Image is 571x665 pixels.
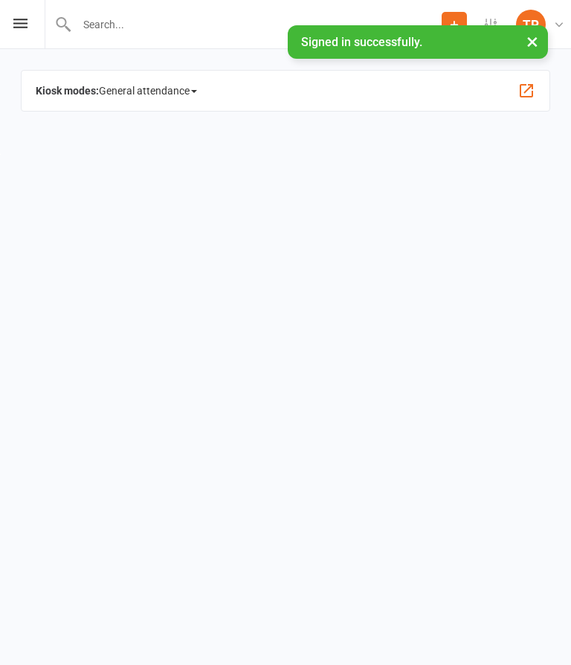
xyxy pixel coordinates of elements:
[72,14,442,35] input: Search...
[99,79,197,103] span: General attendance
[301,35,422,49] span: Signed in successfully.
[516,10,546,39] div: TP
[519,25,546,57] button: ×
[36,85,99,97] strong: Kiosk modes:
